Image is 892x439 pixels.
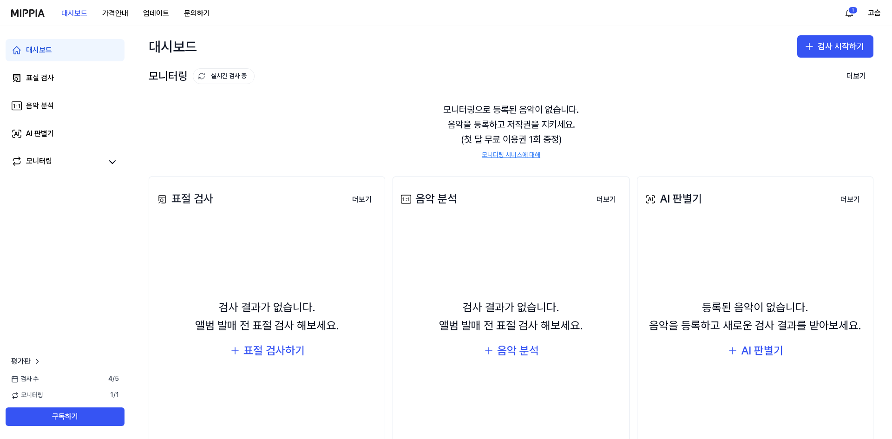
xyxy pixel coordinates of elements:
button: 알림1 [842,6,857,20]
button: 더보기 [589,190,623,209]
div: 표절 검사하기 [243,342,305,360]
a: 업데이트 [136,0,177,26]
span: 4 / 5 [108,374,119,384]
button: 실시간 검사 중 [193,68,255,84]
img: logo [11,9,45,17]
span: 검사 수 [11,374,39,384]
div: 음악 분석 [26,100,54,111]
div: 1 [848,7,858,14]
div: 음악 분석 [399,190,457,208]
button: 검사 시작하기 [797,35,873,58]
img: 알림 [844,7,855,19]
div: 검사 결과가 없습니다. 앨범 발매 전 표절 검사 해보세요. [439,299,583,334]
button: AI 판별기 [727,342,783,360]
span: 모니터링 [11,391,43,400]
div: 표절 검사 [155,190,213,208]
button: 음악 분석 [483,342,539,360]
div: 음악 분석 [497,342,539,360]
span: 1 / 1 [110,391,119,400]
div: 모니터링 [149,67,255,85]
button: 더보기 [833,190,867,209]
button: 구독하기 [6,407,125,426]
button: 표절 검사하기 [230,342,305,360]
a: AI 판별기 [6,123,125,145]
div: 대시보드 [26,45,52,56]
a: 음악 분석 [6,95,125,117]
button: 고슴 [868,7,881,19]
button: 대시보드 [54,4,95,23]
button: 문의하기 [177,4,217,23]
button: 가격안내 [95,4,136,23]
div: 대시보드 [149,35,197,58]
div: AI 판별기 [26,128,54,139]
a: 대시보드 [6,39,125,61]
a: 모니터링 서비스에 대해 [482,151,540,160]
a: 평가판 [11,356,42,367]
div: 모니터링으로 등록된 음악이 없습니다. 음악을 등록하고 저작권을 지키세요. (첫 달 무료 이용권 1회 증정) [149,91,873,171]
a: 표절 검사 [6,67,125,89]
span: 평가판 [11,356,31,367]
div: 등록된 음악이 없습니다. 음악을 등록하고 새로운 검사 결과를 받아보세요. [649,299,861,334]
div: 표절 검사 [26,72,54,84]
div: AI 판별기 [741,342,783,360]
a: 더보기 [833,190,867,209]
div: 모니터링 [26,156,52,169]
a: 모니터링 [11,156,102,169]
div: 검사 결과가 없습니다. 앨범 발매 전 표절 검사 해보세요. [195,299,339,334]
a: 더보기 [589,190,623,209]
a: 더보기 [345,190,379,209]
button: 더보기 [345,190,379,209]
button: 더보기 [839,67,873,85]
div: AI 판별기 [643,190,702,208]
button: 업데이트 [136,4,177,23]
